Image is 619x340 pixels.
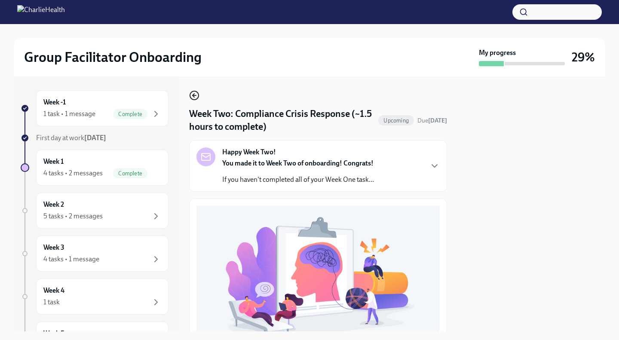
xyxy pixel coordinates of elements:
h2: Group Facilitator Onboarding [24,49,202,66]
strong: [DATE] [84,134,106,142]
a: Week 34 tasks • 1 message [21,236,169,272]
strong: My progress [479,48,516,58]
h6: Week 3 [43,243,64,252]
strong: Happy Week Two! [222,147,276,157]
h6: Week 1 [43,157,64,166]
span: September 29th, 2025 10:00 [417,116,447,125]
div: 5 tasks • 2 messages [43,211,103,221]
span: First day at work [36,134,106,142]
h3: 29% [572,49,595,65]
a: Week -11 task • 1 messageComplete [21,90,169,126]
strong: You made it to Week Two of onboarding! Congrats! [222,159,374,167]
strong: [DATE] [428,117,447,124]
h6: Week 4 [43,286,64,295]
span: Due [417,117,447,124]
div: 1 task [43,297,60,307]
img: CharlieHealth [17,5,65,19]
a: Week 41 task [21,279,169,315]
div: 1 task • 1 message [43,109,95,119]
span: Upcoming [378,117,414,124]
div: 4 tasks • 2 messages [43,168,103,178]
span: Complete [113,111,147,117]
h6: Week 2 [43,200,64,209]
a: First day at work[DATE] [21,133,169,143]
h4: Week Two: Compliance Crisis Response (~1.5 hours to complete) [189,107,375,133]
div: 4 tasks • 1 message [43,254,99,264]
span: Complete [113,170,147,177]
a: Week 25 tasks • 2 messages [21,193,169,229]
a: Week 14 tasks • 2 messagesComplete [21,150,169,186]
h6: Week -1 [43,98,66,107]
p: If you haven't completed all of your Week One task... [222,175,374,184]
h6: Week 5 [43,329,64,338]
